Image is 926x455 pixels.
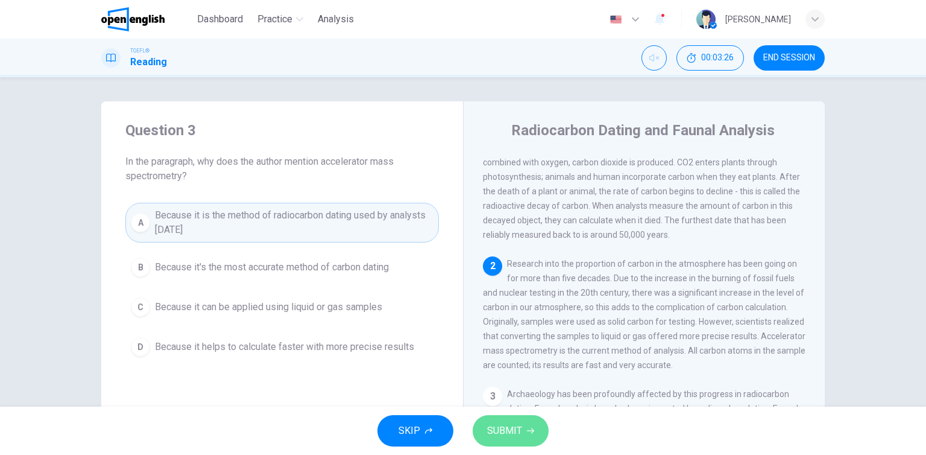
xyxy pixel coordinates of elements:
div: 2 [483,256,502,276]
span: SUBMIT [487,422,522,439]
button: Analysis [313,8,359,30]
button: END SESSION [754,45,825,71]
span: TOEFL® [130,46,150,55]
button: BBecause it's the most accurate method of carbon dating [125,252,439,282]
h4: Radiocarbon Dating and Faunal Analysis [511,121,775,140]
h1: Reading [130,55,167,69]
a: OpenEnglish logo [101,7,192,31]
span: 00:03:26 [701,53,734,63]
div: D [131,337,150,357]
span: Research into the proportion of carbon in the atmosphere has been going on for more than five dec... [483,259,805,370]
div: B [131,258,150,277]
div: Hide [676,45,744,71]
span: In the paragraph, why does the author mention accelerator mass spectrometry? [125,154,439,183]
span: Because it can be applied using liquid or gas samples [155,300,382,314]
div: 3 [483,387,502,406]
span: Because it is the method of radiocarbon dating used by analysts [DATE] [155,208,433,237]
button: SUBMIT [473,415,549,447]
button: Dashboard [192,8,248,30]
span: END SESSION [763,53,815,63]
span: Because it's the most accurate method of carbon dating [155,260,389,275]
div: A [131,213,150,232]
button: CBecause it can be applied using liquid or gas samples [125,292,439,322]
span: Because it helps to calculate faster with more precise results [155,340,414,354]
span: Analysis [318,12,354,27]
span: Practice [257,12,292,27]
button: SKIP [377,415,453,447]
img: Profile picture [696,10,716,29]
button: ABecause it is the method of radiocarbon dating used by analysts [DATE] [125,203,439,243]
span: Dashboard [197,12,243,27]
span: SKIP [398,422,420,439]
button: 00:03:26 [676,45,744,71]
button: DBecause it helps to calculate faster with more precise results [125,332,439,362]
div: [PERSON_NAME] [725,12,791,27]
img: en [608,15,623,24]
div: C [131,297,150,317]
h4: Question 3 [125,121,439,140]
span: Archaeology has been profoundly affected by this progress in radiocarbon dating. Faunal analysis ... [483,389,798,442]
button: Practice [253,8,308,30]
div: Unmute [641,45,667,71]
img: OpenEnglish logo [101,7,165,31]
